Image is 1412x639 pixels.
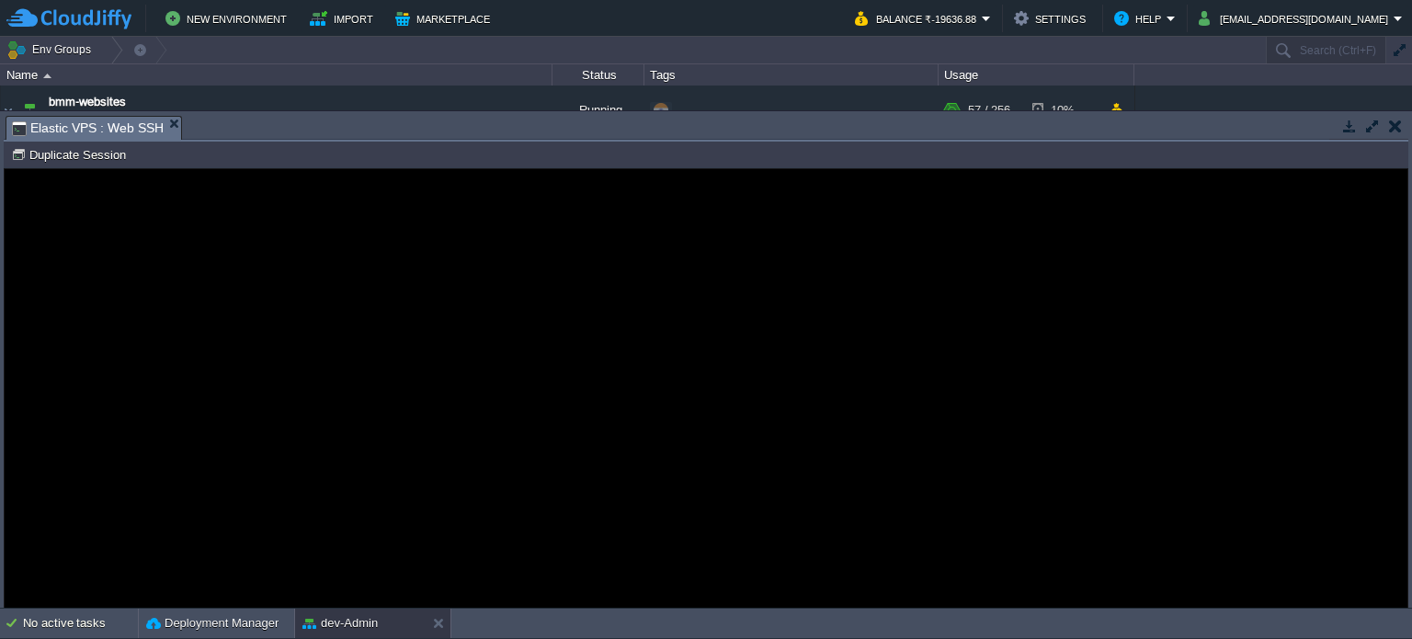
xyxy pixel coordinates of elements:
[43,74,51,78] img: AMDAwAAAACH5BAEAAAAALAAAAAABAAEAAAICRAEAOw==
[395,7,495,29] button: Marketplace
[310,7,379,29] button: Import
[12,117,164,140] span: Elastic VPS : Web SSH
[49,93,126,111] a: bmm-websites
[553,64,643,86] div: Status
[1014,7,1091,29] button: Settings
[1199,7,1394,29] button: [EMAIL_ADDRESS][DOMAIN_NAME]
[968,86,1010,135] div: 57 / 256
[17,86,42,135] img: AMDAwAAAACH5BAEAAAAALAAAAAABAAEAAAICRAEAOw==
[165,7,292,29] button: New Environment
[645,64,938,86] div: Tags
[939,64,1133,86] div: Usage
[11,146,131,163] button: Duplicate Session
[552,86,644,135] div: Running
[1114,7,1167,29] button: Help
[855,7,982,29] button: Balance ₹-19636.88
[6,37,97,63] button: Env Groups
[23,609,138,638] div: No active tasks
[146,614,279,633] button: Deployment Manager
[302,614,378,633] button: dev-Admin
[1032,86,1092,135] div: 10%
[1,86,16,135] img: AMDAwAAAACH5BAEAAAAALAAAAAABAAEAAAICRAEAOw==
[2,64,552,86] div: Name
[6,7,131,30] img: CloudJiffy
